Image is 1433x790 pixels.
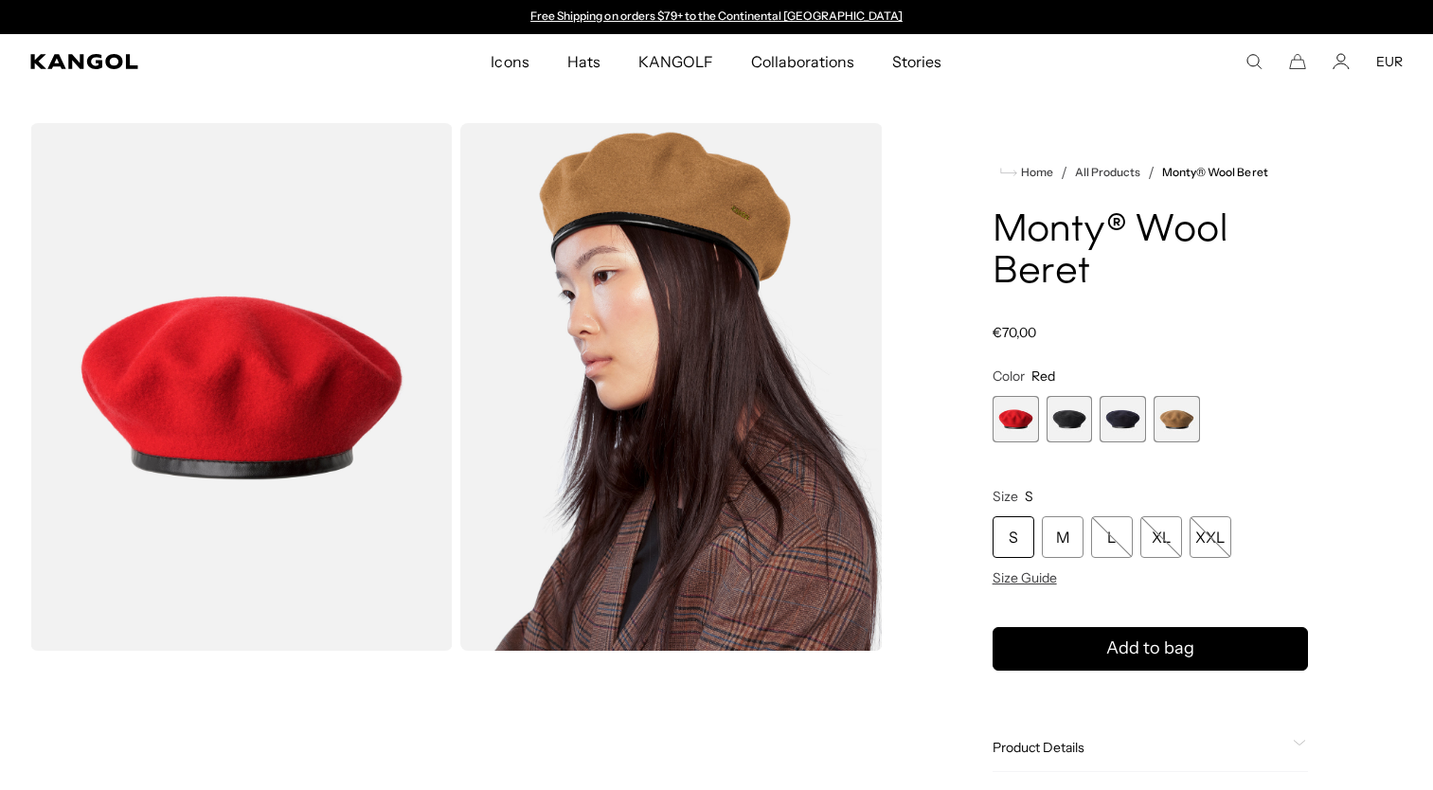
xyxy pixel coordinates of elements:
span: Stories [892,34,941,89]
li: / [1140,161,1155,184]
label: Black [1047,396,1093,442]
span: Hats [567,34,600,89]
div: 4 of 4 [1154,396,1200,442]
a: Collaborations [732,34,873,89]
div: M [1042,516,1084,558]
div: XL [1140,516,1182,558]
span: S [1025,488,1033,505]
a: Hats [548,34,619,89]
button: Cart [1289,53,1306,70]
div: 1 of 4 [993,396,1039,442]
slideshow-component: Announcement bar [522,9,912,25]
a: Free Shipping on orders $79+ to the Continental [GEOGRAPHIC_DATA] [530,9,903,23]
div: 3 of 4 [1100,396,1146,442]
span: Product Details [993,739,1285,756]
label: Dark Blue [1100,396,1146,442]
nav: breadcrumbs [993,161,1308,184]
div: Announcement [522,9,912,25]
a: Kangol [30,54,325,69]
a: Account [1333,53,1350,70]
a: Monty® Wool Beret [1162,166,1267,179]
span: Add to bag [1106,636,1194,661]
button: Add to bag [993,627,1308,671]
summary: Search here [1245,53,1263,70]
div: 2 of 4 [1047,396,1093,442]
span: Size Guide [993,569,1057,586]
label: Red [993,396,1039,442]
button: EUR [1376,53,1403,70]
img: color-red [30,123,453,651]
span: €70,00 [993,324,1036,341]
img: wood [460,123,883,651]
span: Size [993,488,1018,505]
label: Wood [1154,396,1200,442]
div: 1 of 2 [522,9,912,25]
div: S [993,516,1034,558]
span: Red [1031,368,1055,385]
span: Icons [491,34,528,89]
span: Collaborations [751,34,854,89]
span: Home [1017,166,1053,179]
li: / [1053,161,1067,184]
span: Color [993,368,1025,385]
a: Icons [472,34,547,89]
span: KANGOLF [638,34,713,89]
a: Stories [873,34,960,89]
h1: Monty® Wool Beret [993,210,1308,294]
a: Home [1000,164,1053,181]
div: XXL [1190,516,1231,558]
a: All Products [1075,166,1140,179]
a: KANGOLF [619,34,732,89]
div: L [1091,516,1133,558]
